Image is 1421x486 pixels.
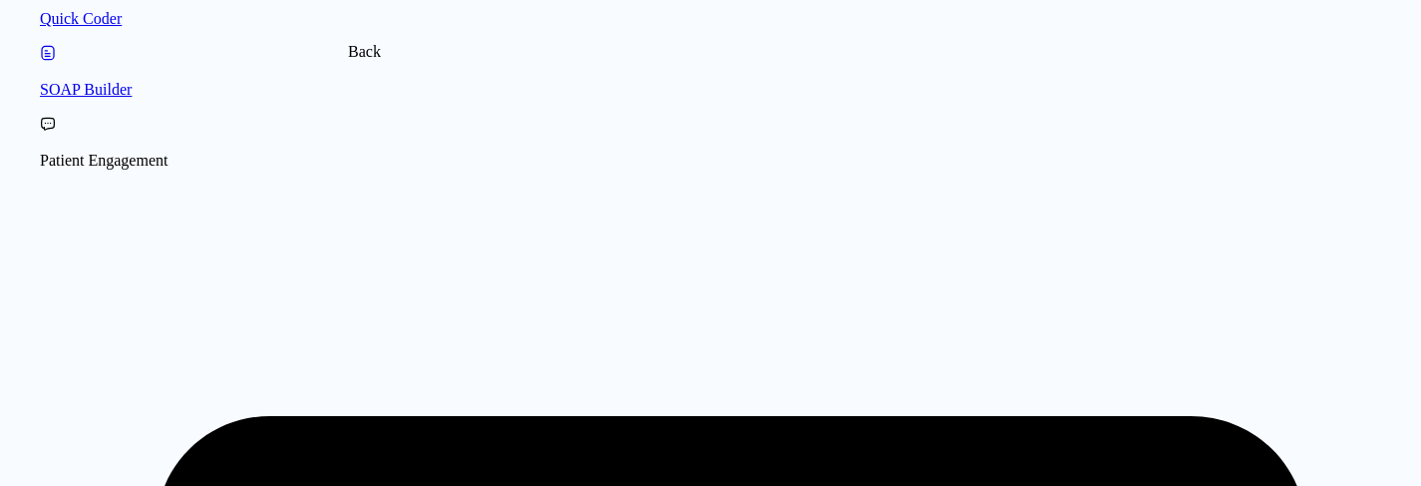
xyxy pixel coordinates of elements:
p: Patient Engagement [40,152,1421,170]
div: Back [348,43,381,61]
p: Quick Coder [40,10,1421,28]
a: Docugen: Compose a clinical documentation in seconds [40,45,1421,100]
p: SOAP Builder [40,81,1421,99]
